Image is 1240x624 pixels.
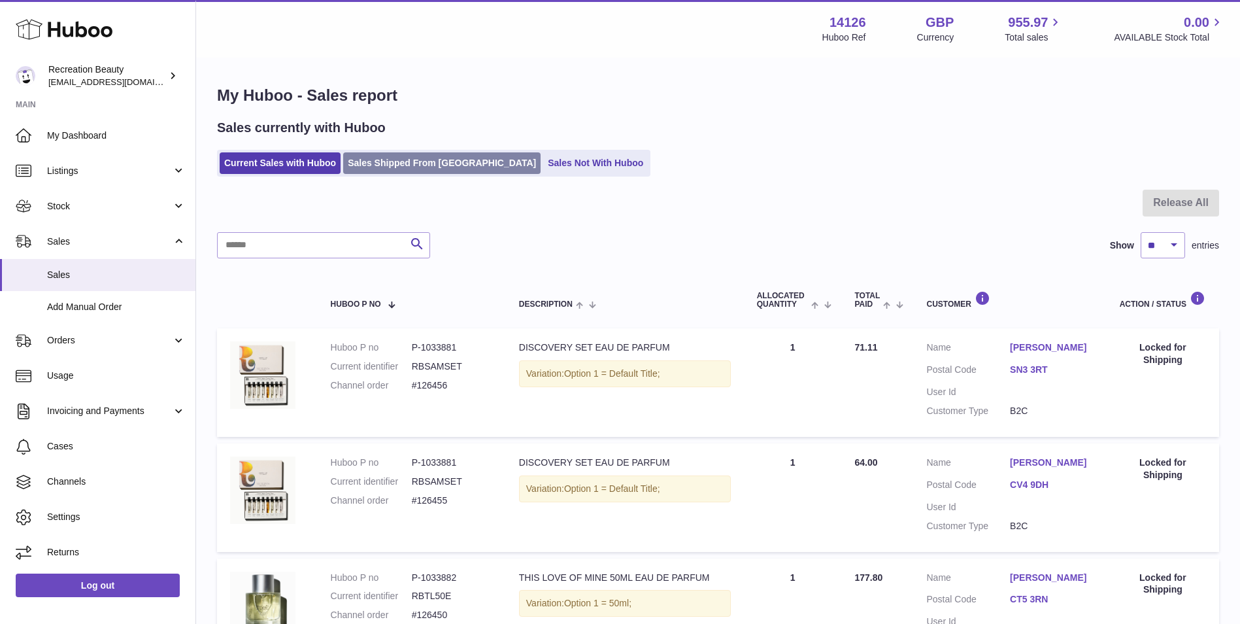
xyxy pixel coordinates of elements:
div: Variation: [519,590,731,617]
span: Settings [47,511,186,523]
td: 1 [744,328,842,437]
div: Locked for Shipping [1120,341,1206,366]
div: Huboo Ref [822,31,866,44]
span: ALLOCATED Quantity [757,292,808,309]
dd: P-1033881 [412,341,493,354]
a: Current Sales with Huboo [220,152,341,174]
img: ANWD_12ML.jpg [230,341,295,409]
dt: Channel order [331,494,412,507]
a: CT5 3RN [1010,593,1094,606]
dd: RBSAMSET [412,360,493,373]
div: Locked for Shipping [1120,457,1206,481]
dd: P-1033882 [412,572,493,584]
span: Channels [47,476,186,488]
dt: User Id [926,386,1010,398]
img: ANWD_12ML.jpg [230,457,295,524]
span: Listings [47,165,172,177]
dt: Huboo P no [331,341,412,354]
dd: RBSAMSET [412,476,493,488]
dt: Name [926,572,1010,587]
span: AVAILABLE Stock Total [1114,31,1224,44]
a: 955.97 Total sales [1005,14,1063,44]
dt: Channel order [331,609,412,621]
span: Total paid [854,292,880,309]
span: My Dashboard [47,130,186,142]
a: [PERSON_NAME] [1010,341,1094,354]
h1: My Huboo - Sales report [217,85,1219,106]
dt: Current identifier [331,590,412,602]
dd: B2C [1010,520,1094,532]
span: entries [1192,239,1219,252]
a: SN3 3RT [1010,364,1094,376]
dt: Name [926,457,1010,472]
div: Locked for Shipping [1120,572,1206,597]
td: 1 [744,443,842,552]
dt: Customer Type [926,520,1010,532]
a: [PERSON_NAME] [1010,457,1094,469]
label: Show [1110,239,1134,252]
a: [PERSON_NAME] [1010,572,1094,584]
span: Returns [47,546,186,559]
strong: 14126 [829,14,866,31]
h2: Sales currently with Huboo [217,119,386,137]
div: Currency [917,31,954,44]
dd: P-1033881 [412,457,493,469]
dd: #126456 [412,379,493,392]
dt: Postal Code [926,479,1010,494]
span: Option 1 = 50ml; [564,598,631,608]
div: Customer [926,291,1093,309]
dd: #126450 [412,609,493,621]
dt: Huboo P no [331,572,412,584]
span: Cases [47,440,186,453]
span: Add Manual Order [47,301,186,313]
a: Sales Shipped From [GEOGRAPHIC_DATA] [343,152,541,174]
div: Recreation Beauty [48,63,166,88]
span: Orders [47,334,172,347]
div: Variation: [519,476,731,502]
div: DISCOVERY SET EAU DE PARFUM [519,457,731,469]
dd: #126455 [412,494,493,507]
dt: Huboo P no [331,457,412,469]
span: Option 1 = Default Title; [564,483,660,494]
dt: Postal Code [926,364,1010,379]
a: CV4 9DH [1010,479,1094,491]
dt: Name [926,341,1010,357]
dt: Current identifier [331,476,412,488]
span: 177.80 [854,572,882,583]
a: Sales Not With Huboo [543,152,648,174]
dt: Current identifier [331,360,412,373]
dt: Customer Type [926,405,1010,417]
img: barney@recreationbeauty.com [16,66,35,86]
div: DISCOVERY SET EAU DE PARFUM [519,341,731,354]
div: Action / Status [1120,291,1206,309]
a: Log out [16,574,180,597]
span: Description [519,300,573,309]
span: Stock [47,200,172,213]
div: THIS LOVE OF MINE 50ML EAU DE PARFUM [519,572,731,584]
span: 955.97 [1008,14,1048,31]
span: Sales [47,269,186,281]
span: Huboo P no [331,300,381,309]
dt: Postal Code [926,593,1010,609]
a: 0.00 AVAILABLE Stock Total [1114,14,1224,44]
span: 64.00 [854,457,877,468]
dd: RBTL50E [412,590,493,602]
dt: User Id [926,501,1010,513]
span: Invoicing and Payments [47,405,172,417]
span: Option 1 = Default Title; [564,368,660,379]
dt: Channel order [331,379,412,392]
strong: GBP [926,14,954,31]
span: [EMAIL_ADDRESS][DOMAIN_NAME] [48,77,192,87]
dd: B2C [1010,405,1094,417]
span: 71.11 [854,342,877,353]
span: Total sales [1005,31,1063,44]
span: 0.00 [1184,14,1209,31]
span: Usage [47,370,186,382]
div: Variation: [519,360,731,387]
span: Sales [47,235,172,248]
